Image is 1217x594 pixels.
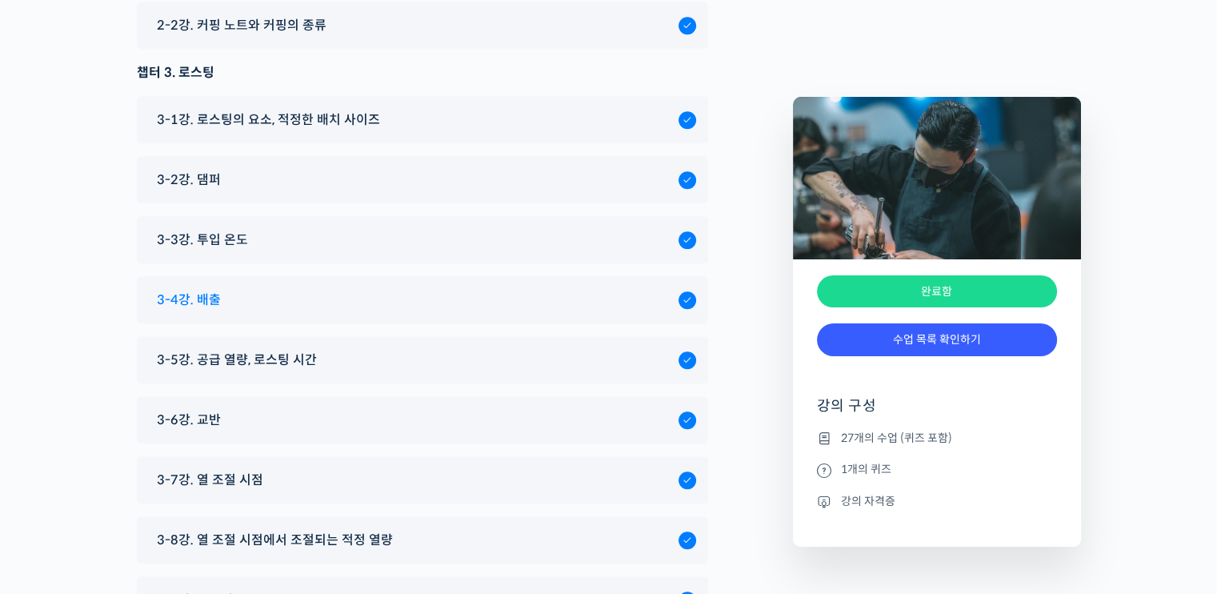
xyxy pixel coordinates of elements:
[817,396,1057,428] h4: 강의 구성
[817,428,1057,448] li: 27개의 수업 (퀴즈 포함)
[149,469,696,491] a: 3-7강. 열 조절 시점
[157,169,221,191] span: 3-2강. 댐퍼
[149,349,696,371] a: 3-5강. 공급 열량, 로스팅 시간
[817,492,1057,511] li: 강의 자격증
[149,289,696,311] a: 3-4강. 배출
[247,485,266,498] span: 설정
[106,461,206,501] a: 대화
[206,461,307,501] a: 설정
[157,289,221,311] span: 3-4강. 배출
[137,62,708,83] div: 챕터 3. 로스팅
[149,14,696,36] a: 2-2강. 커핑 노트와 커핑의 종류
[146,486,166,499] span: 대화
[157,229,248,251] span: 3-3강. 투입 온도
[817,460,1057,480] li: 1개의 퀴즈
[157,349,317,371] span: 3-5강. 공급 열량, 로스팅 시간
[157,469,263,491] span: 3-7강. 열 조절 시점
[817,323,1057,356] a: 수업 목록 확인하기
[5,461,106,501] a: 홈
[157,14,326,36] span: 2-2강. 커핑 노트와 커핑의 종류
[817,275,1057,308] div: 완료함
[149,169,696,191] a: 3-2강. 댐퍼
[149,109,696,130] a: 3-1강. 로스팅의 요소, 적정한 배치 사이즈
[50,485,60,498] span: 홈
[149,409,696,431] a: 3-6강. 교반
[157,409,221,431] span: 3-6강. 교반
[157,109,380,130] span: 3-1강. 로스팅의 요소, 적정한 배치 사이즈
[157,529,393,551] span: 3-8강. 열 조절 시점에서 조절되는 적정 열량
[149,229,696,251] a: 3-3강. 투입 온도
[149,529,696,551] a: 3-8강. 열 조절 시점에서 조절되는 적정 열량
